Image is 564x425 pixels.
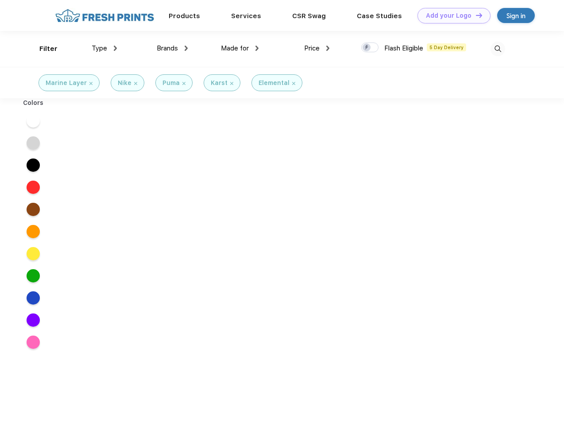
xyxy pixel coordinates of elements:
[259,78,290,88] div: Elemental
[114,46,117,51] img: dropdown.png
[292,12,326,20] a: CSR Swag
[118,78,131,88] div: Nike
[92,44,107,52] span: Type
[182,82,185,85] img: filter_cancel.svg
[157,44,178,52] span: Brands
[230,82,233,85] img: filter_cancel.svg
[491,42,505,56] img: desktop_search.svg
[426,12,471,19] div: Add your Logo
[506,11,525,21] div: Sign in
[46,78,87,88] div: Marine Layer
[326,46,329,51] img: dropdown.png
[162,78,180,88] div: Puma
[221,44,249,52] span: Made for
[39,44,58,54] div: Filter
[497,8,535,23] a: Sign in
[134,82,137,85] img: filter_cancel.svg
[89,82,93,85] img: filter_cancel.svg
[384,44,423,52] span: Flash Eligible
[292,82,295,85] img: filter_cancel.svg
[476,13,482,18] img: DT
[211,78,228,88] div: Karst
[255,46,259,51] img: dropdown.png
[53,8,157,23] img: fo%20logo%202.webp
[169,12,200,20] a: Products
[304,44,320,52] span: Price
[185,46,188,51] img: dropdown.png
[16,98,50,108] div: Colors
[427,43,466,51] span: 5 Day Delivery
[231,12,261,20] a: Services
